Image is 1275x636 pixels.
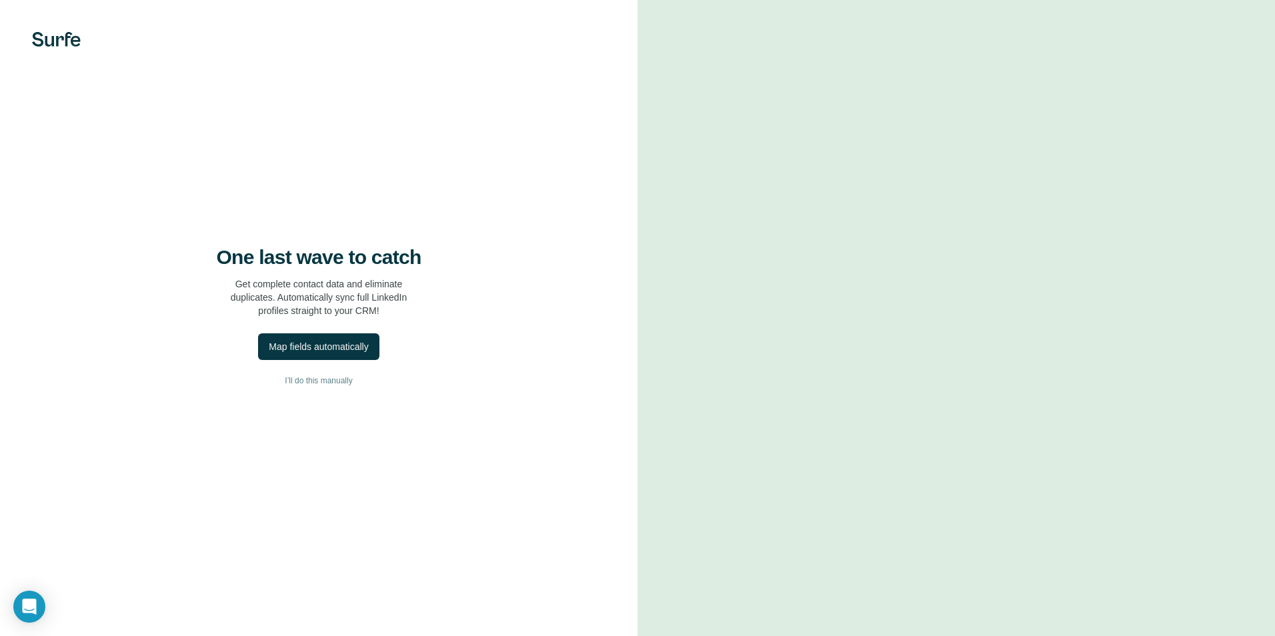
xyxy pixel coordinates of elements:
[27,371,611,391] button: I’ll do this manually
[32,32,81,47] img: Surfe's logo
[258,333,379,360] button: Map fields automatically
[13,591,45,623] div: Open Intercom Messenger
[285,375,352,387] span: I’ll do this manually
[269,340,368,353] div: Map fields automatically
[217,245,421,269] h4: One last wave to catch
[231,277,407,317] p: Get complete contact data and eliminate duplicates. Automatically sync full LinkedIn profiles str...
